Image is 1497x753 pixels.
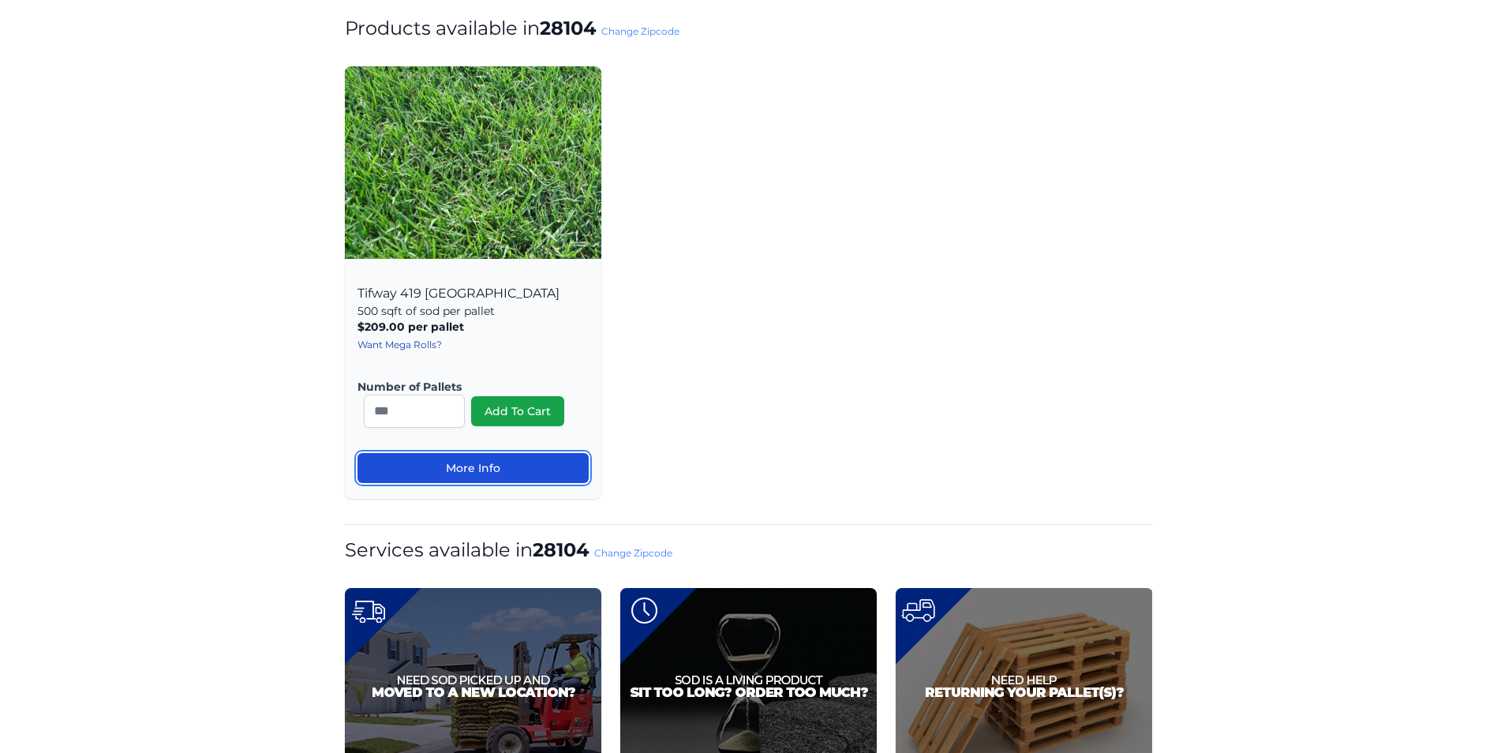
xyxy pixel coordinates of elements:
a: More Info [357,453,589,483]
a: Change Zipcode [601,25,679,37]
label: Number of Pallets [357,379,576,395]
strong: 28104 [533,538,589,561]
p: $209.00 per pallet [357,319,589,335]
strong: 28104 [540,17,597,39]
p: 500 sqft of sod per pallet [357,303,589,319]
h1: Products available in [345,16,1153,41]
a: Want Mega Rolls? [357,339,442,350]
button: Add To Cart [471,396,564,426]
img: Tifway 419 Bermuda Product Image [345,66,601,259]
a: Change Zipcode [594,547,672,559]
h1: Services available in [345,538,1153,563]
div: Tifway 419 [GEOGRAPHIC_DATA] [345,268,601,499]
